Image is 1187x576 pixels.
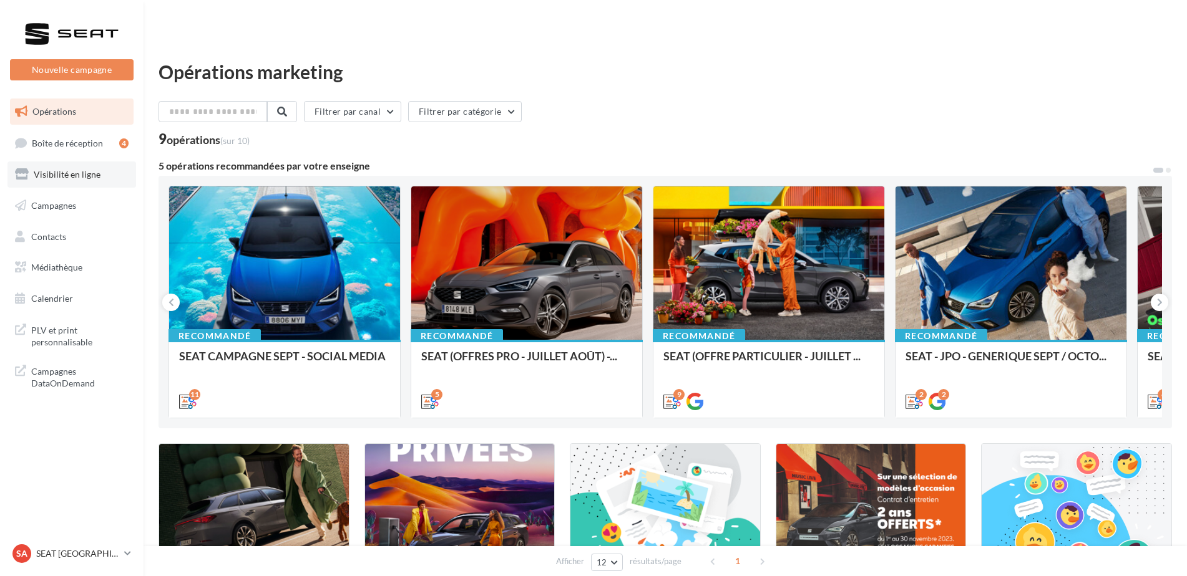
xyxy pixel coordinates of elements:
div: 5 opérations recommandées par votre enseigne [159,161,1152,171]
a: Contacts [7,224,136,250]
span: SEAT CAMPAGNE SEPT - SOCIAL MEDIA [179,349,386,363]
span: Calendrier [31,293,73,304]
div: 9 [673,389,685,400]
span: SEAT (OFFRES PRO - JUILLET AOÛT) -... [421,349,617,363]
div: Recommandé [895,329,987,343]
span: 12 [597,557,607,567]
iframe: Intercom live chat [1145,534,1175,564]
span: Afficher [556,555,584,567]
div: 2 [916,389,927,400]
span: Visibilité en ligne [34,169,100,180]
div: Recommandé [169,329,261,343]
span: PLV et print personnalisable [31,322,129,348]
span: 1 [728,551,748,571]
a: PLV et print personnalisable [7,317,136,353]
div: Opérations marketing [159,62,1172,81]
a: Campagnes DataOnDemand [7,358,136,395]
a: Calendrier [7,286,136,312]
span: Opérations [32,106,76,117]
div: 11 [189,389,200,400]
a: Boîte de réception4 [7,130,136,156]
div: Recommandé [411,329,503,343]
a: SA SEAT [GEOGRAPHIC_DATA] [10,542,134,565]
span: SA [16,547,27,560]
div: Recommandé [653,329,745,343]
span: Médiathèque [31,262,82,272]
span: SEAT (OFFRE PARTICULIER - JUILLET ... [663,349,861,363]
a: Médiathèque [7,254,136,281]
div: 9 [159,132,250,146]
button: Filtrer par catégorie [408,101,522,122]
a: Opérations [7,98,136,125]
p: SEAT [GEOGRAPHIC_DATA] [36,547,119,560]
a: Visibilité en ligne [7,161,136,188]
button: Nouvelle campagne [10,59,134,80]
button: Filtrer par canal [304,101,401,122]
div: 5 [431,389,442,400]
span: Contacts [31,231,66,241]
div: 6 [1158,389,1169,400]
span: SEAT - JPO - GENERIQUE SEPT / OCTO... [906,349,1106,363]
div: 2 [938,389,949,400]
span: Campagnes [31,200,76,211]
a: Campagnes [7,193,136,219]
span: Boîte de réception [32,137,103,148]
span: Campagnes DataOnDemand [31,363,129,390]
span: (sur 10) [220,135,250,146]
span: résultats/page [630,555,681,567]
div: opérations [167,134,250,145]
button: 12 [591,554,623,571]
div: 4 [119,138,129,148]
